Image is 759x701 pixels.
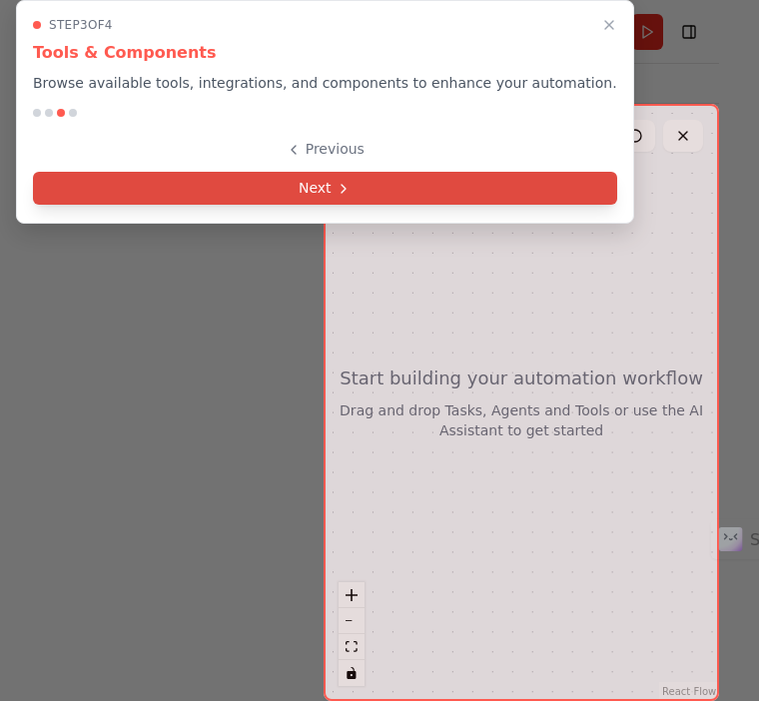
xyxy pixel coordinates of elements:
button: Next [33,172,617,205]
p: Browse available tools, integrations, and components to enhance your automation. [33,73,617,93]
h3: Tools & Components [33,41,617,65]
button: Previous [33,133,617,166]
button: Close walkthrough [597,13,621,37]
span: Step 3 of 4 [49,17,113,33]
